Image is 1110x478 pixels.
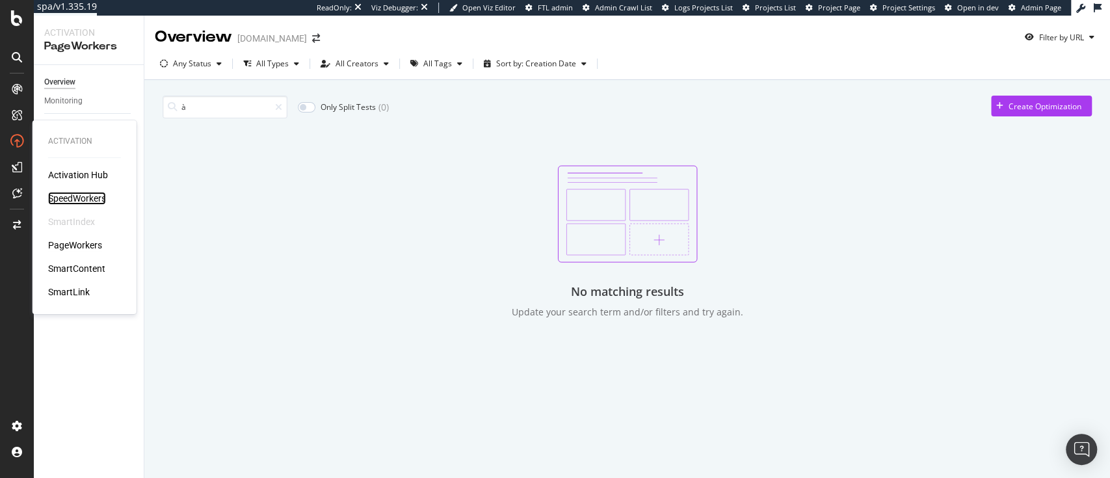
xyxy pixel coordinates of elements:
[1009,3,1061,13] a: Admin Page
[557,165,698,263] img: svg%3e
[256,60,289,68] div: All Types
[1066,434,1097,465] div: Open Intercom Messenger
[957,3,999,12] span: Open in dev
[1009,101,1081,112] div: Create Optimization
[1021,3,1061,12] span: Admin Page
[48,136,121,147] div: Activation
[496,60,576,68] div: Sort by: Creation Date
[237,32,307,45] div: [DOMAIN_NAME]
[818,3,860,12] span: Project Page
[44,94,83,108] div: Monitoring
[173,60,211,68] div: Any Status
[44,94,135,108] a: Monitoring
[48,285,90,299] a: SmartLink
[312,34,320,43] div: arrow-right-arrow-left
[674,3,733,12] span: Logs Projects List
[238,53,304,74] button: All Types
[371,3,418,13] div: Viz Debugger:
[44,39,133,54] div: PageWorkers
[44,75,135,89] a: Overview
[525,3,573,13] a: FTL admin
[378,101,389,114] div: ( 0 )
[315,53,394,74] button: All Creators
[571,284,684,300] div: No matching results
[662,3,733,13] a: Logs Projects List
[583,3,652,13] a: Admin Crawl List
[44,75,75,89] div: Overview
[48,168,108,181] a: Activation Hub
[155,53,227,74] button: Any Status
[163,96,287,118] input: Search an Optimization
[155,26,232,48] div: Overview
[44,119,73,133] div: Settings
[423,60,452,68] div: All Tags
[512,306,743,319] div: Update your search term and/or filters and try again.
[317,3,352,13] div: ReadOnly:
[336,60,378,68] div: All Creators
[479,53,592,74] button: Sort by: Creation Date
[48,262,105,275] a: SmartContent
[44,26,133,39] div: Activation
[449,3,516,13] a: Open Viz Editor
[870,3,935,13] a: Project Settings
[48,192,106,205] a: SpeedWorkers
[1039,32,1084,43] div: Filter by URL
[755,3,796,12] span: Projects List
[806,3,860,13] a: Project Page
[44,119,135,133] a: Settings
[882,3,935,12] span: Project Settings
[48,215,95,228] div: SmartIndex
[321,101,376,113] div: Only Split Tests
[538,3,573,12] span: FTL admin
[991,96,1092,116] button: Create Optimization
[48,239,102,252] a: PageWorkers
[945,3,999,13] a: Open in dev
[595,3,652,12] span: Admin Crawl List
[462,3,516,12] span: Open Viz Editor
[743,3,796,13] a: Projects List
[1020,27,1100,47] button: Filter by URL
[405,53,468,74] button: All Tags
